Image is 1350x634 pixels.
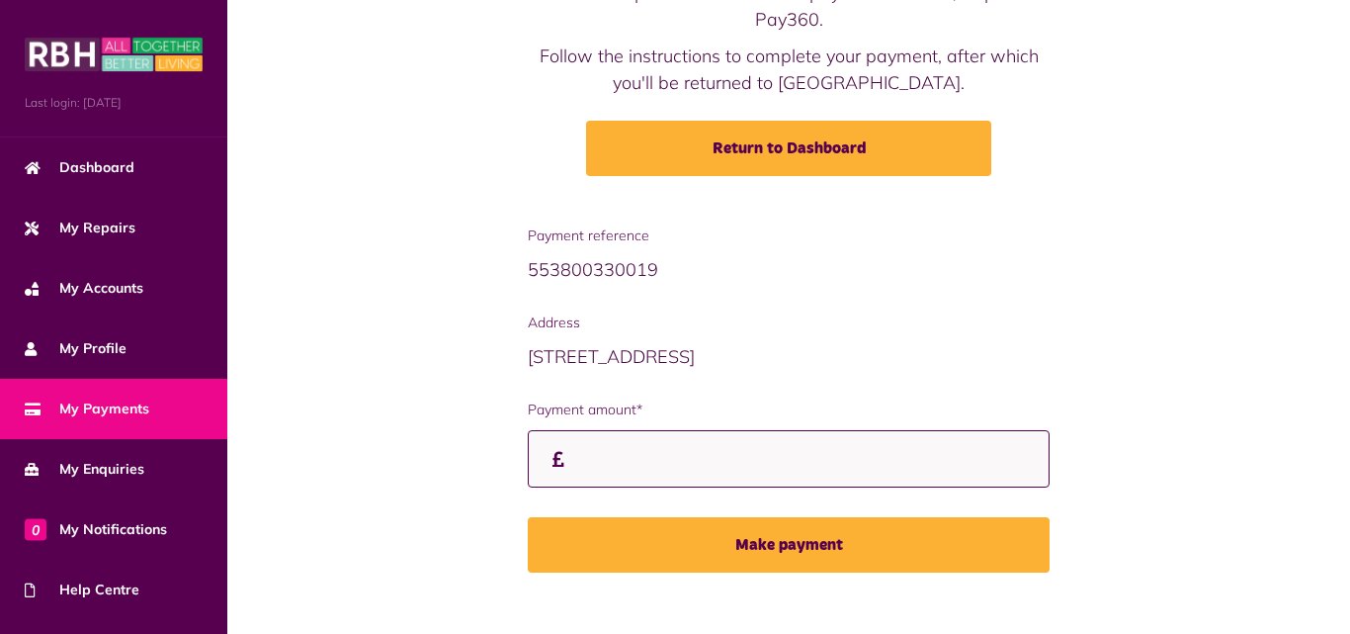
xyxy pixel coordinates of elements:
[25,580,139,600] span: Help Centre
[528,345,695,368] span: [STREET_ADDRESS]
[25,518,46,540] span: 0
[528,517,1050,573] button: Make payment
[25,35,203,74] img: MyRBH
[528,226,1050,246] span: Payment reference
[25,278,143,299] span: My Accounts
[528,258,658,281] span: 553800330019
[25,218,135,238] span: My Repairs
[586,121,991,176] a: Return to Dashboard
[528,43,1050,96] p: Follow the instructions to complete your payment, after which you'll be returned to [GEOGRAPHIC_D...
[25,399,149,419] span: My Payments
[528,400,1050,420] label: Payment amount*
[25,519,167,540] span: My Notifications
[25,157,134,178] span: Dashboard
[25,94,203,112] span: Last login: [DATE]
[528,313,1050,333] span: Address
[25,338,127,359] span: My Profile
[25,459,144,480] span: My Enquiries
